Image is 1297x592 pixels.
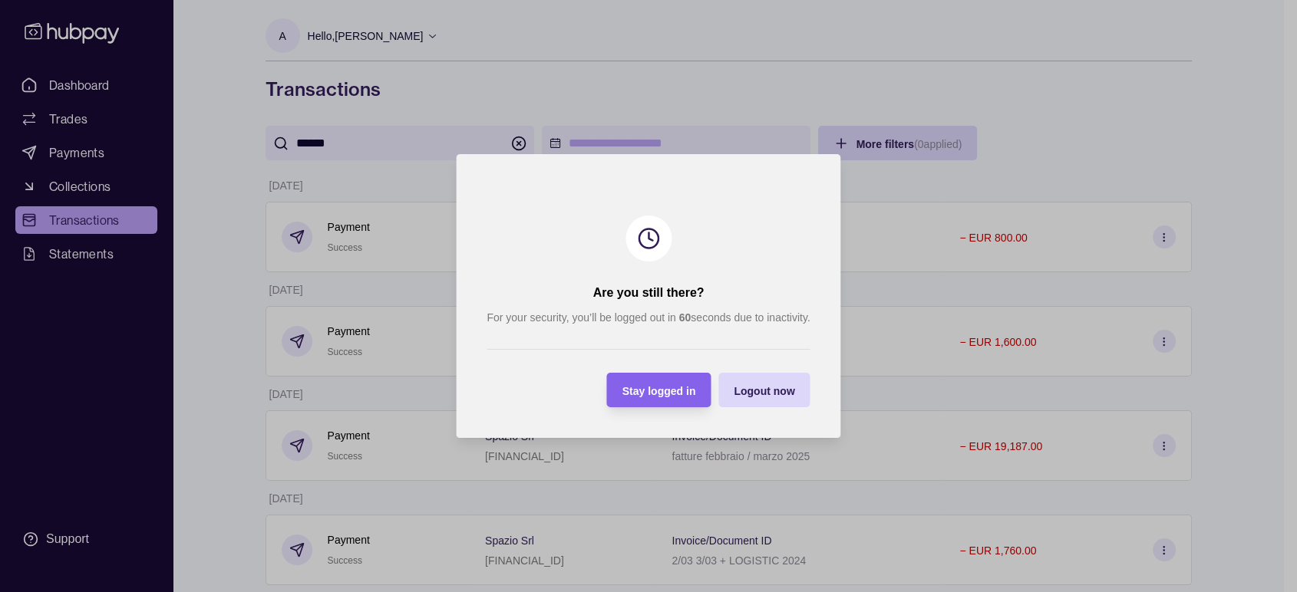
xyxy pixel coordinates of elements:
button: Logout now [718,373,810,407]
strong: 60 [679,311,691,324]
span: Logout now [734,385,794,397]
button: Stay logged in [607,373,711,407]
p: For your security, you’ll be logged out in seconds due to inactivity. [487,309,810,326]
h2: Are you still there? [593,284,705,301]
span: Stay logged in [622,385,696,397]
